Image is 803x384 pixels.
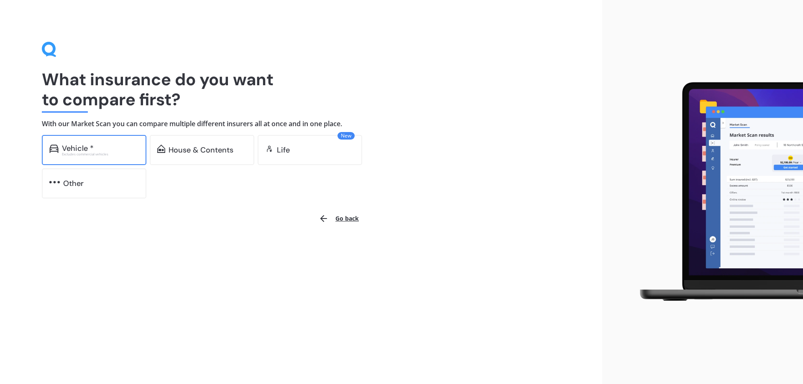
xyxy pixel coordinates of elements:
[42,69,560,109] h1: What insurance do you want to compare first?
[157,145,165,153] img: home-and-contents.b802091223b8502ef2dd.svg
[62,153,139,156] div: Excludes commercial vehicles
[63,179,84,188] div: Other
[314,209,364,229] button: Go back
[277,146,290,154] div: Life
[62,144,94,153] div: Vehicle *
[42,120,560,128] h4: With our Market Scan you can compare multiple different insurers all at once and in one place.
[338,132,355,140] span: New
[265,145,274,153] img: life.f720d6a2d7cdcd3ad642.svg
[169,146,233,154] div: House & Contents
[49,178,60,186] img: other.81dba5aafe580aa69f38.svg
[628,77,803,307] img: laptop.webp
[49,145,59,153] img: car.f15378c7a67c060ca3f3.svg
